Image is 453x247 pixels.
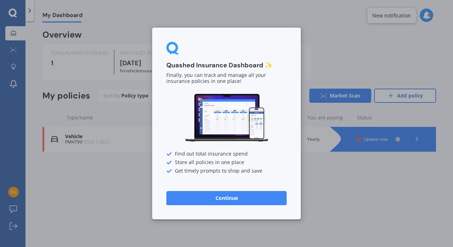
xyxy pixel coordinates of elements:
[166,151,287,157] div: Find out total insurance spend
[166,61,287,69] h3: Quashed Insurance Dashboard ✨
[166,168,287,174] div: Get timely prompts to shop and save
[166,160,287,165] div: Store all policies in one place
[166,73,287,85] p: Finally, you can track and manage all your insurance policies in one place!
[166,191,287,205] button: Continue
[184,93,269,143] img: Dashboard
